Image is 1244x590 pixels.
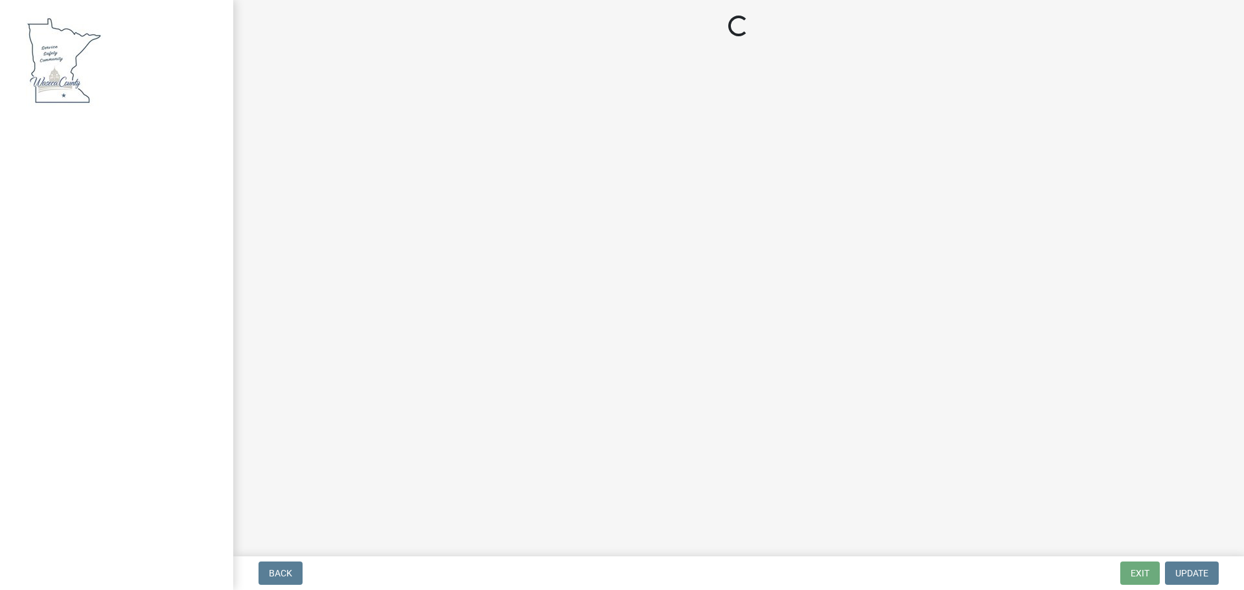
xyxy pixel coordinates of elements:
button: Exit [1120,562,1160,585]
img: Waseca County, Minnesota [26,14,102,106]
button: Update [1165,562,1219,585]
span: Back [269,568,292,578]
button: Back [259,562,303,585]
span: Update [1175,568,1208,578]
